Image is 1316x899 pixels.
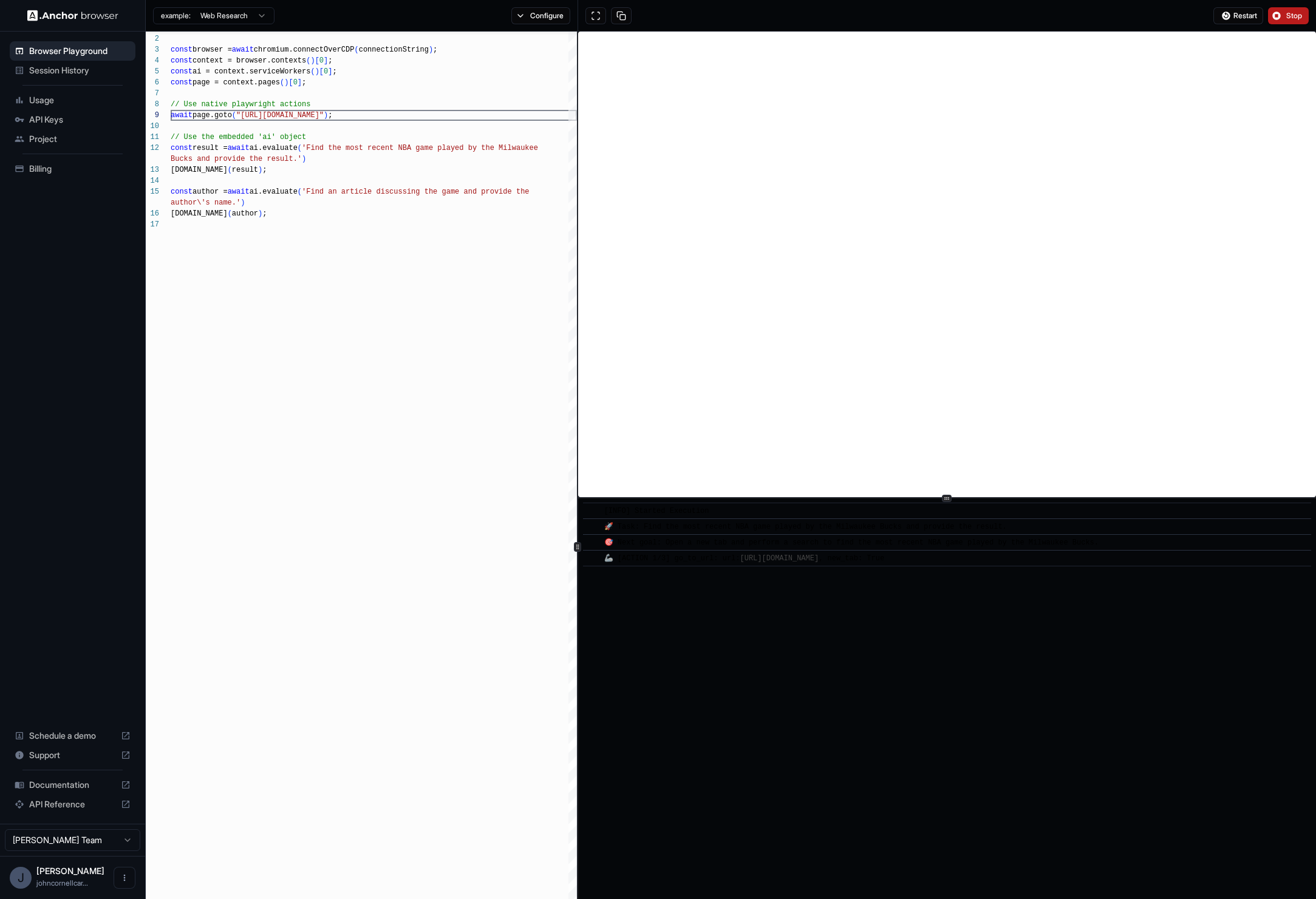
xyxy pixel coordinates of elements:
[298,188,302,196] span: (
[10,867,32,889] div: J
[328,56,332,65] span: ;
[171,188,193,196] span: const
[10,110,135,129] div: API Keys
[10,61,135,80] div: Session History
[161,11,191,21] span: example:
[298,78,302,87] span: ]
[232,46,254,54] span: await
[280,78,284,87] span: (
[298,144,302,152] span: (
[146,186,159,197] div: 15
[193,111,232,120] span: page.goto
[433,46,437,54] span: ;
[302,188,520,196] span: 'Find an article discussing the game and provide t
[193,67,310,76] span: ai = context.serviceWorkers
[29,64,131,76] span: Session History
[146,143,159,154] div: 12
[146,121,159,132] div: 10
[146,33,159,44] div: 2
[171,100,310,109] span: // Use native playwright actions
[324,111,328,120] span: )
[228,166,232,174] span: (
[171,198,240,207] span: author\'s name.'
[29,749,116,761] span: Support
[171,78,193,87] span: const
[228,188,250,196] span: await
[146,88,159,99] div: 7
[146,55,159,66] div: 4
[328,67,332,76] span: ]
[10,775,135,795] div: Documentation
[171,46,193,54] span: const
[319,67,324,76] span: [
[254,46,355,54] span: chromium.connectOverCDP
[332,67,336,76] span: ;
[228,144,250,152] span: await
[27,10,118,21] img: Anchor Logo
[1213,7,1263,24] button: Restart
[1233,11,1257,21] span: Restart
[288,78,293,87] span: [
[585,7,606,24] button: Open in full screen
[146,165,159,175] div: 13
[310,56,315,65] span: )
[315,67,319,76] span: )
[29,730,116,742] span: Schedule a demo
[193,56,306,65] span: context = browser.contexts
[10,129,135,149] div: Project
[29,133,131,145] span: Project
[324,56,328,65] span: ]
[511,7,570,24] button: Configure
[29,94,131,106] span: Usage
[193,144,228,152] span: result =
[284,78,288,87] span: )
[611,7,632,24] button: Copy session ID
[114,867,135,889] button: Open menu
[315,56,319,65] span: [
[236,111,324,120] span: "[URL][DOMAIN_NAME]"
[319,56,324,65] span: 0
[171,209,228,218] span: [DOMAIN_NAME]
[146,99,159,110] div: 8
[29,163,131,175] span: Billing
[258,209,262,218] span: )
[262,166,267,174] span: ;
[146,44,159,55] div: 3
[324,67,328,76] span: 0
[171,155,302,163] span: Bucks and provide the result.'
[29,779,116,791] span: Documentation
[171,144,193,152] span: const
[146,219,159,230] div: 17
[302,155,306,163] span: )
[354,46,358,54] span: (
[10,159,135,178] div: Billing
[193,78,280,87] span: page = context.pages
[520,188,529,196] span: he
[429,46,433,54] span: )
[232,111,236,120] span: (
[258,166,262,174] span: )
[146,175,159,186] div: 14
[250,188,298,196] span: ai.evaluate
[306,56,310,65] span: (
[1286,11,1303,21] span: Stop
[240,198,245,207] span: )
[302,144,520,152] span: 'Find the most recent NBA game played by the Milwa
[293,78,298,87] span: 0
[262,209,267,218] span: ;
[171,67,193,76] span: const
[29,114,131,126] span: API Keys
[250,144,298,152] span: ai.evaluate
[10,41,135,61] div: Browser Playground
[232,209,258,218] span: author
[228,209,232,218] span: (
[328,111,332,120] span: ;
[1268,7,1309,24] button: Stop
[10,726,135,745] div: Schedule a demo
[10,90,135,110] div: Usage
[36,866,104,876] span: John Carroll
[520,144,538,152] span: ukee
[232,166,258,174] span: result
[310,67,315,76] span: (
[10,745,135,765] div: Support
